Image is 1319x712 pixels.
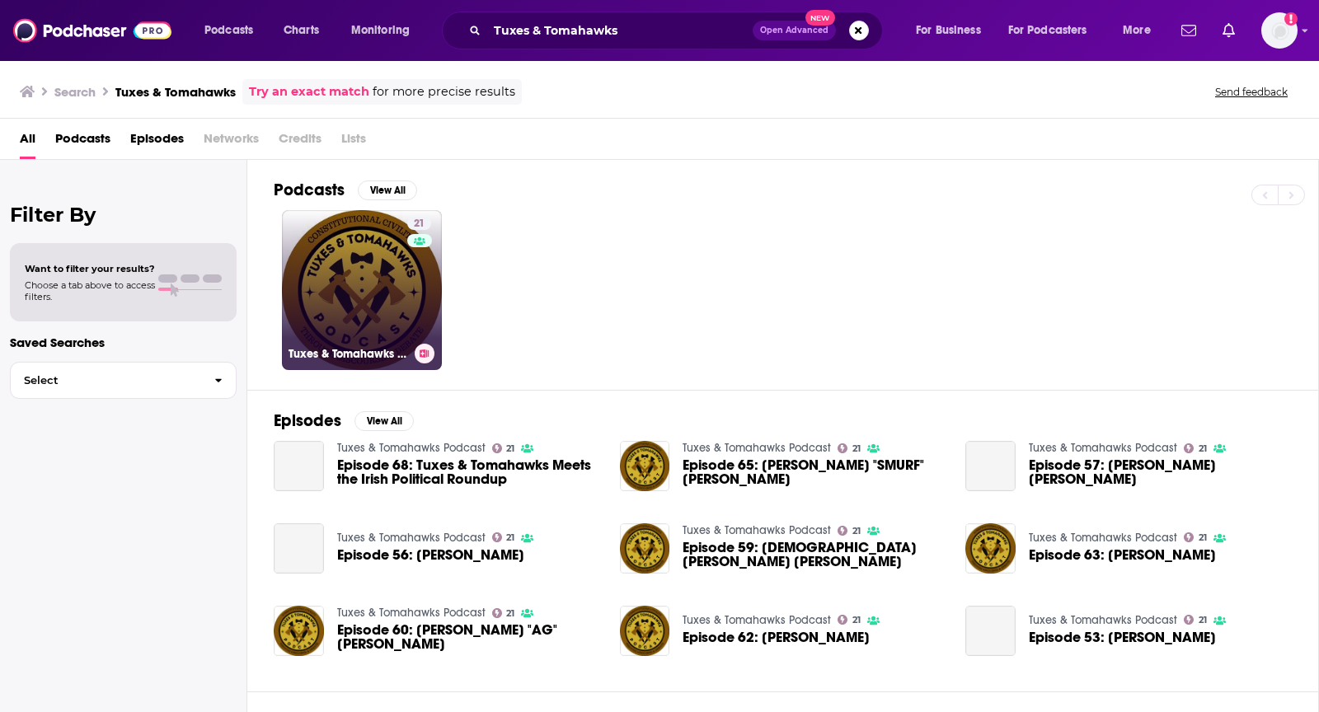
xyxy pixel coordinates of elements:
a: Show notifications dropdown [1216,16,1242,44]
span: Choose a tab above to access filters. [25,279,155,302]
a: 21 [492,608,515,618]
img: Episode 63: Joel White [965,523,1016,574]
span: Episode 60: [PERSON_NAME] "AG" [PERSON_NAME] [337,623,600,651]
a: All [20,125,35,159]
button: View All [354,411,414,431]
span: 21 [852,445,861,452]
button: open menu [193,17,275,44]
div: Search podcasts, credits, & more... [458,12,899,49]
button: open menu [1111,17,1171,44]
a: Episode 56: Carl Wheless [274,523,324,574]
span: 21 [1199,534,1207,541]
span: Open Advanced [760,26,828,35]
img: Episode 60: Aaron "AG" Gregoroff [274,606,324,656]
a: Podcasts [55,125,110,159]
a: Tuxes & Tomahawks Podcast [337,606,486,620]
span: Episode 57: [PERSON_NAME] [PERSON_NAME] [1029,458,1292,486]
span: Want to filter your results? [25,263,155,274]
span: 21 [1199,445,1207,452]
span: 21 [1199,616,1207,624]
a: 21 [1184,615,1207,625]
span: Podcasts [204,19,253,42]
a: Tuxes & Tomahawks Podcast [683,523,831,537]
h2: Podcasts [274,180,345,200]
a: Episode 53: Jeremy Goodall [965,606,1016,656]
a: Episode 60: Aaron "AG" Gregoroff [337,623,600,651]
button: View All [358,180,417,200]
span: 21 [852,616,861,624]
a: Tuxes & Tomahawks Podcast [337,531,486,545]
span: Select [11,375,201,386]
h2: Filter By [10,203,237,227]
button: open menu [904,17,1002,44]
span: 21 [506,445,514,452]
a: Charts [273,17,329,44]
span: More [1123,19,1151,42]
a: Tuxes & Tomahawks Podcast [1029,531,1177,545]
span: For Podcasters [1008,19,1087,42]
a: 21 [407,217,431,230]
a: Try an exact match [249,82,369,101]
span: Logged in as TeemsPR [1261,12,1298,49]
span: Networks [204,125,259,159]
a: 21 [1184,443,1207,453]
span: 21 [852,527,861,535]
span: Episode 62: [PERSON_NAME] [683,630,870,644]
span: Episode 53: [PERSON_NAME] [1029,630,1216,644]
span: 21 [414,216,425,232]
button: Open AdvancedNew [753,21,836,40]
img: User Profile [1261,12,1298,49]
span: for more precise results [373,82,515,101]
a: Episode 62: Morgan Lerette [683,630,870,644]
a: 21 [838,615,861,625]
a: Episode 53: Jeremy Goodall [1029,630,1216,644]
h3: Search [54,84,96,100]
a: EpisodesView All [274,410,414,431]
a: Episode 63: Joel White [1029,548,1216,562]
h3: Tuxes & Tomahawks Podcast [289,347,408,361]
span: Credits [279,125,322,159]
a: Tuxes & Tomahawks Podcast [683,613,831,627]
img: Episode 65: LT Kegan "SMURF" Gill [620,441,670,491]
input: Search podcasts, credits, & more... [487,17,753,44]
a: Episode 59: Christian Ray Flores [683,541,946,569]
a: Episodes [130,125,184,159]
span: Charts [284,19,319,42]
a: Show notifications dropdown [1175,16,1203,44]
a: Episode 59: Christian Ray Flores [620,523,670,574]
a: Episode 68: Tuxes & Tomahawks Meets the Irish Political Roundup [337,458,600,486]
button: open menu [997,17,1111,44]
span: Episode 65: [PERSON_NAME] "SMURF" [PERSON_NAME] [683,458,946,486]
h3: Tuxes & Tomahawks [115,84,236,100]
a: 21 [838,443,861,453]
span: Episode 56: [PERSON_NAME] [337,548,524,562]
span: 21 [506,534,514,541]
a: 21Tuxes & Tomahawks Podcast [282,210,442,370]
button: open menu [340,17,431,44]
span: Monitoring [351,19,410,42]
a: Episode 65: LT Kegan "SMURF" Gill [683,458,946,486]
span: Episode 63: [PERSON_NAME] [1029,548,1216,562]
img: Podchaser - Follow, Share and Rate Podcasts [13,15,171,46]
a: 21 [1184,532,1207,542]
a: Tuxes & Tomahawks Podcast [1029,613,1177,627]
a: 21 [492,532,515,542]
span: For Business [916,19,981,42]
span: Episode 59: [DEMOGRAPHIC_DATA][PERSON_NAME] [PERSON_NAME] [683,541,946,569]
a: PodcastsView All [274,180,417,200]
svg: Add a profile image [1284,12,1298,26]
span: New [805,10,835,26]
p: Saved Searches [10,335,237,350]
a: Tuxes & Tomahawks Podcast [337,441,486,455]
a: Episode 56: Carl Wheless [337,548,524,562]
span: 21 [506,610,514,617]
a: 21 [492,443,515,453]
a: Episode 57: Baker Leavitt [965,441,1016,491]
a: Episode 62: Morgan Lerette [620,606,670,656]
